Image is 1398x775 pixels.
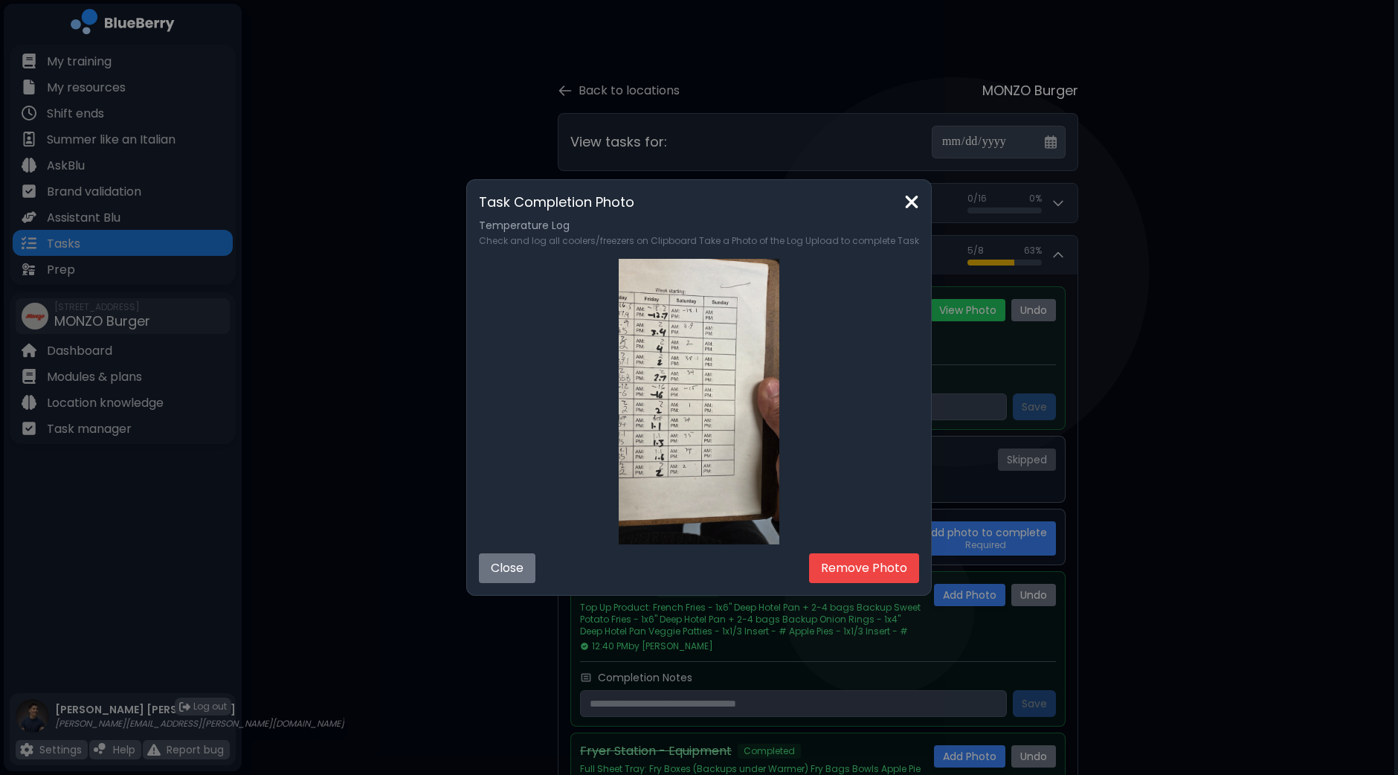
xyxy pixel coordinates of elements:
[479,553,535,583] button: Close
[479,192,919,213] h3: Task Completion Photo
[479,259,919,544] img: Task completion photo
[479,219,919,232] p: Temperature Log
[809,553,919,583] button: Remove Photo
[479,235,919,247] p: Check and log all coolers/freezers on Clipboard Take a Photo of the Log Upload to complete Task
[904,192,919,212] img: close icon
